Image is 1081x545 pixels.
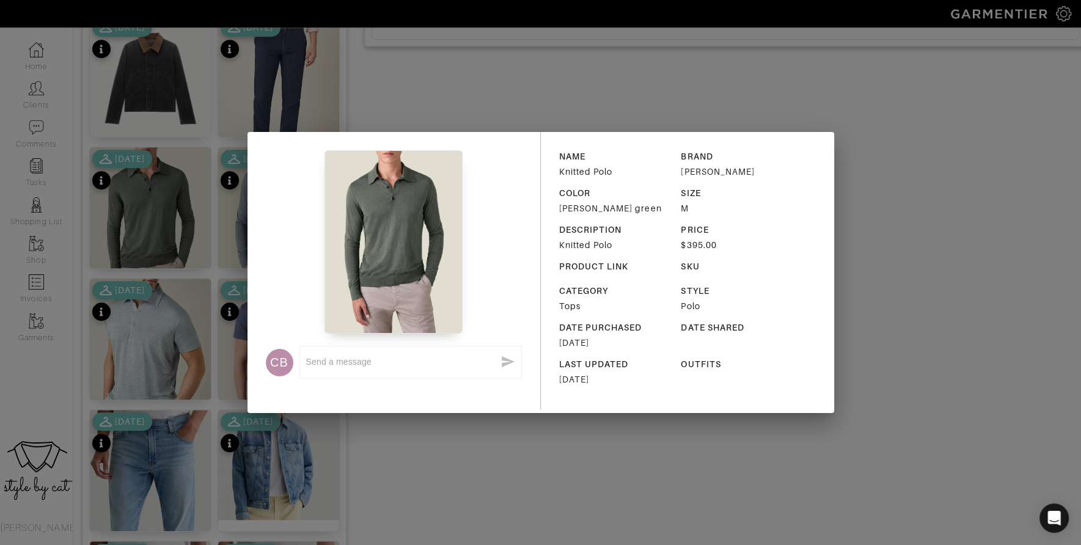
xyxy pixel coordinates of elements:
div: Tops [559,300,672,312]
div: STYLE [681,285,794,297]
div: Knitted Polo [559,166,672,178]
div: DATE PURCHASED [559,321,672,334]
div: PRODUCT LINK [559,260,640,272]
div: CATEGORY [559,285,672,297]
div: PRICE [681,224,794,236]
div: [PERSON_NAME] green [559,202,672,214]
div: [PERSON_NAME] [681,166,794,178]
div: Knitted Polo [559,239,672,251]
div: SIZE [681,187,794,199]
div: CB [266,349,293,376]
div: SKU [681,260,794,272]
div: OUTFITS [681,358,794,370]
div: $395.00 [681,239,794,251]
div: Polo [681,300,794,312]
div: DATE SHARED [681,321,794,334]
div: DESCRIPTION [559,224,672,236]
div: M [681,202,794,214]
div: LAST UPDATED [559,358,672,370]
div: NAME [559,150,672,163]
div: [DATE] [559,373,672,386]
div: [DATE] [559,337,672,349]
img: 87hLK2arp3gysdqCRJJojMSv.jpeg [324,150,463,334]
div: COLOR [559,187,672,199]
div: BRAND [681,150,794,163]
div: Open Intercom Messenger [1039,503,1069,533]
